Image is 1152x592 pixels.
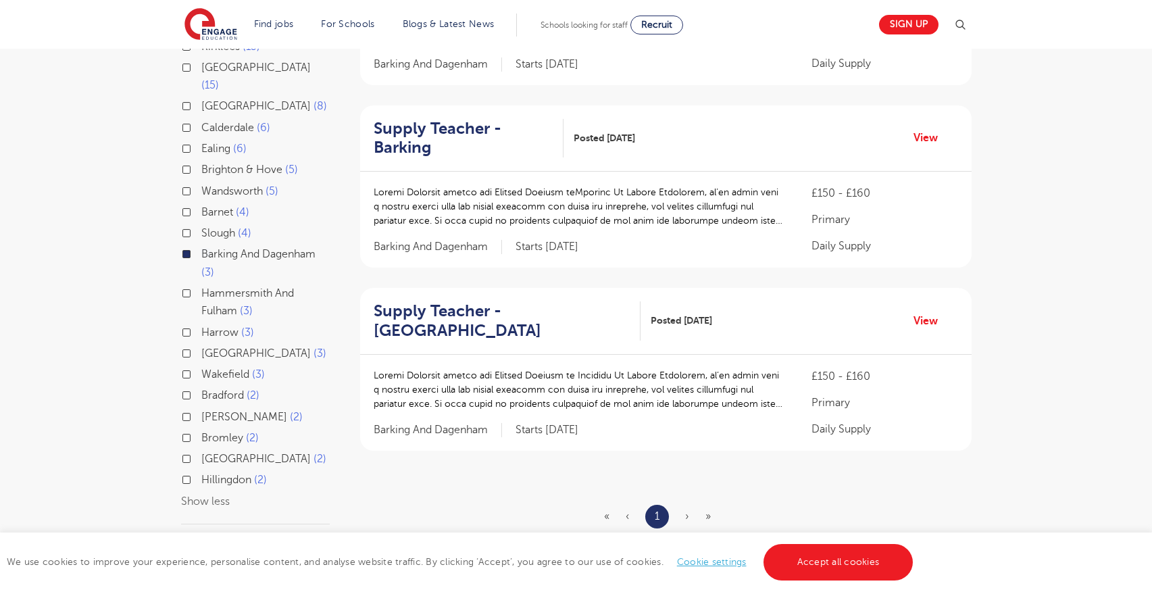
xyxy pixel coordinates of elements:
span: » [705,510,711,522]
span: 15 [243,41,260,53]
span: [GEOGRAPHIC_DATA] [201,453,311,465]
input: Ealing 6 [201,143,210,151]
span: ‹ [626,510,629,522]
span: 15 [201,79,219,91]
input: Barking And Dagenham 3 [201,248,210,257]
span: « [604,510,609,522]
p: Starts [DATE] [516,57,578,72]
span: 5 [266,185,278,197]
a: Find jobs [254,19,294,29]
input: Harrow 3 [201,326,210,335]
span: 3 [314,347,326,360]
p: Loremi Dolorsit ametco adi Elitsed Doeiusm teMporinc Ut Labore Etdolorem, al’en admin veni q nost... [374,185,785,228]
span: 2 [247,389,259,401]
input: Calderdale 6 [201,122,210,130]
p: Primary [811,212,957,228]
p: Daily Supply [811,55,957,72]
h2: Supply Teacher - [GEOGRAPHIC_DATA] [374,301,630,341]
span: Barking And Dagenham [374,423,502,437]
input: [GEOGRAPHIC_DATA] 3 [201,347,210,356]
a: For Schools [321,19,374,29]
span: 3 [252,368,265,380]
p: £150 - £160 [811,368,957,385]
input: Hillingdon 2 [201,474,210,483]
span: 3 [240,305,253,317]
span: [GEOGRAPHIC_DATA] [201,61,311,74]
span: Ealing [201,143,230,155]
input: Brighton & Hove 5 [201,164,210,172]
button: Show less [181,495,230,508]
a: View [913,129,948,147]
input: [GEOGRAPHIC_DATA] 2 [201,453,210,462]
input: Slough 4 [201,227,210,236]
input: Wandsworth 5 [201,185,210,194]
p: Primary [811,395,957,411]
a: Blogs & Latest News [403,19,495,29]
input: [PERSON_NAME] 2 [201,411,210,420]
span: Bromley [201,432,243,444]
span: 2 [254,474,267,486]
span: 8 [314,100,327,112]
input: [GEOGRAPHIC_DATA] 8 [201,100,210,109]
span: 6 [257,122,270,134]
span: Barking And Dagenham [374,240,502,254]
a: 1 [655,508,659,525]
p: £150 - £160 [811,185,957,201]
span: Slough [201,227,235,239]
span: 5 [285,164,298,176]
span: Brighton & Hove [201,164,282,176]
span: [GEOGRAPHIC_DATA] [201,100,311,112]
span: 4 [236,206,249,218]
span: › [685,510,689,522]
span: Posted [DATE] [574,131,635,145]
img: Engage Education [184,8,237,42]
span: Bradford [201,389,244,401]
p: Daily Supply [811,421,957,437]
a: Accept all cookies [763,544,913,581]
span: 2 [314,453,326,465]
h2: Supply Teacher - Barking [374,119,553,158]
span: Recruit [641,20,672,30]
span: 4 [238,227,251,239]
span: Barking And Dagenham [374,57,502,72]
a: View [913,312,948,330]
a: Cookie settings [677,557,747,567]
span: [PERSON_NAME] [201,411,287,423]
span: 3 [241,326,254,339]
span: Schools looking for staff [541,20,628,30]
span: 3 [201,266,214,278]
span: Barnet [201,206,233,218]
a: Supply Teacher - Barking [374,119,564,158]
span: Calderdale [201,122,254,134]
input: Bromley 2 [201,432,210,441]
span: Kirklees [201,41,240,53]
input: Hammersmith And Fulham 3 [201,287,210,296]
span: Barking And Dagenham [201,248,316,260]
span: Hammersmith And Fulham [201,287,294,317]
span: 2 [290,411,303,423]
input: Barnet 4 [201,206,210,215]
span: Harrow [201,326,239,339]
input: Wakefield 3 [201,368,210,377]
span: Wakefield [201,368,249,380]
input: [GEOGRAPHIC_DATA] 15 [201,61,210,70]
p: Loremi Dolorsit ametco adi Elitsed Doeiusm te Incididu Ut Labore Etdolorem, al’en admin veni q no... [374,368,785,411]
span: 6 [233,143,247,155]
span: [GEOGRAPHIC_DATA] [201,347,311,360]
span: 2 [246,432,259,444]
span: We use cookies to improve your experience, personalise content, and analyse website traffic. By c... [7,557,916,567]
a: Recruit [630,16,683,34]
span: Hillingdon [201,474,251,486]
p: Starts [DATE] [516,423,578,437]
a: Sign up [879,15,938,34]
input: Bradford 2 [201,389,210,398]
a: Supply Teacher - [GEOGRAPHIC_DATA] [374,301,641,341]
span: Wandsworth [201,185,263,197]
p: Starts [DATE] [516,240,578,254]
p: Daily Supply [811,238,957,254]
span: Posted [DATE] [651,314,712,328]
